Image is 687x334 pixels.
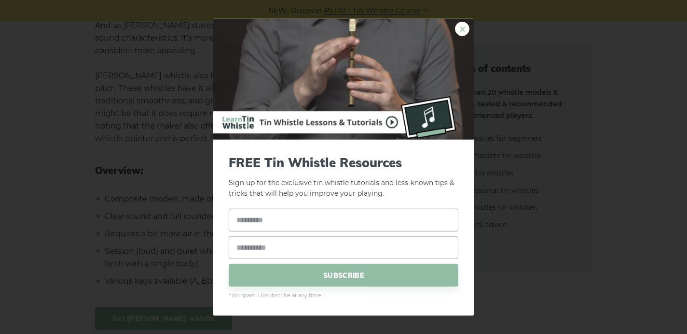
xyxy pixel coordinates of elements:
[213,18,474,139] img: Tin Whistle Buying Guide Preview
[229,155,458,199] p: Sign up for the exclusive tin whistle tutorials and less-known tips & tricks that will help you i...
[229,155,458,170] span: FREE Tin Whistle Resources
[455,21,469,36] a: ×
[229,264,458,287] span: SUBSCRIBE
[229,291,458,300] span: * No spam. Unsubscribe at any time.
